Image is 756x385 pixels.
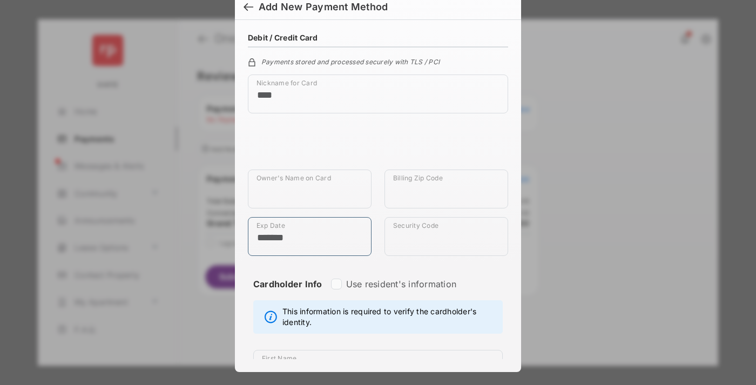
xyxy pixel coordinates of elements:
[259,1,388,13] div: Add New Payment Method
[282,306,497,328] span: This information is required to verify the cardholder's identity.
[253,279,322,309] strong: Cardholder Info
[248,56,508,66] div: Payments stored and processed securely with TLS / PCI
[248,122,508,170] iframe: Credit card field
[248,33,318,42] h4: Debit / Credit Card
[346,279,456,289] label: Use resident's information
